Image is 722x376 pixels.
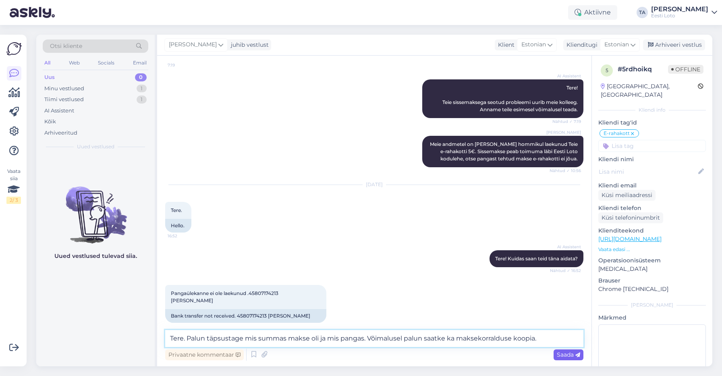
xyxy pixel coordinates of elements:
a: [PERSON_NAME]Eesti Loto [651,6,717,19]
div: 0 [135,73,147,81]
span: AI Assistent [551,73,581,79]
span: E-rahakott [604,131,630,136]
div: 2 / 3 [6,197,21,204]
div: Klienditugi [563,41,598,49]
input: Lisa nimi [599,167,697,176]
a: [URL][DOMAIN_NAME] [598,235,662,243]
span: Estonian [521,40,546,49]
span: 5 [606,67,608,73]
div: Bank transfer not received. 45807174213 [PERSON_NAME] [165,309,326,323]
span: 16:52 [168,233,198,239]
div: Privaatne kommentaar [165,349,244,360]
div: Eesti Loto [651,12,708,19]
div: Vaata siia [6,168,21,204]
span: Meie andmetel on [PERSON_NAME] hommikul laekunud Teie e-rahakotti 5€. Sissemakse peab toimuma läb... [430,141,579,162]
span: Pangaülekanne ei ole laekunud .45807174213 [PERSON_NAME] [171,290,280,303]
span: Uued vestlused [77,143,114,150]
span: Nähtud ✓ 16:52 [550,268,581,274]
div: Arhiveeri vestlus [643,39,705,50]
div: Arhiveeritud [44,129,77,137]
span: Nähtud ✓ 7:19 [551,118,581,125]
div: Hello. [165,219,191,233]
p: Vaata edasi ... [598,246,706,253]
div: Kõik [44,118,56,126]
span: [PERSON_NAME] [169,40,217,49]
div: 1 [137,96,147,104]
p: Brauser [598,276,706,285]
div: All [43,58,52,68]
span: Nähtud ✓ 10:56 [550,168,581,174]
p: Kliendi tag'id [598,118,706,127]
p: Uued vestlused tulevad siia. [54,252,137,260]
textarea: Tere. Palun täpsustage mis summas makse oli ja mis pangas. Võimalusel palun saatke ka maksekorral... [165,330,583,347]
span: AI Assistent [551,244,581,250]
p: Operatsioonisüsteem [598,256,706,265]
div: Socials [96,58,116,68]
div: Klient [495,41,515,49]
div: Küsi meiliaadressi [598,190,656,201]
div: # 5rdhoikq [618,64,668,74]
div: [PERSON_NAME] [598,301,706,309]
div: [PERSON_NAME] [651,6,708,12]
p: Märkmed [598,314,706,322]
div: [DATE] [165,181,583,188]
p: Chrome [TECHNICAL_ID] [598,285,706,293]
div: Minu vestlused [44,85,84,93]
div: Kliendi info [598,106,706,114]
div: Uus [44,73,55,81]
div: 1 [137,85,147,93]
span: Tere. [171,207,182,213]
img: No chats [36,172,155,245]
p: Kliendi telefon [598,204,706,212]
span: Estonian [604,40,629,49]
p: Kliendi nimi [598,155,706,164]
div: AI Assistent [44,107,74,115]
div: Küsi telefoninumbrit [598,212,663,223]
div: [GEOGRAPHIC_DATA], [GEOGRAPHIC_DATA] [601,82,698,99]
span: 7:19 [168,62,198,68]
div: juhib vestlust [228,41,269,49]
span: [PERSON_NAME] [546,129,581,135]
div: Web [67,58,81,68]
span: Tere! Kuidas saan teid täna aidata? [495,256,578,262]
img: Askly Logo [6,41,22,56]
span: Otsi kliente [50,42,82,50]
div: Email [131,58,148,68]
p: [MEDICAL_DATA] [598,265,706,273]
div: TA [637,7,648,18]
span: Saada [557,351,580,358]
p: Klienditeekond [598,226,706,235]
input: Lisa tag [598,140,706,152]
div: Tiimi vestlused [44,96,84,104]
div: Aktiivne [568,5,617,20]
span: Offline [668,65,703,74]
p: Kliendi email [598,181,706,190]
